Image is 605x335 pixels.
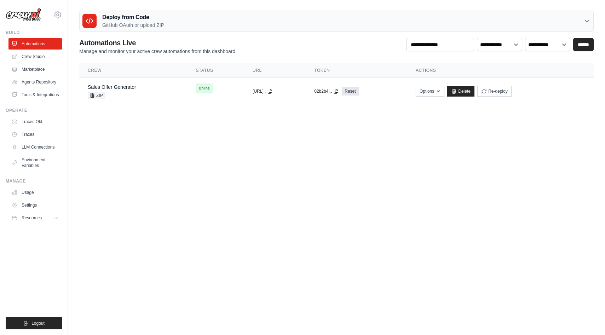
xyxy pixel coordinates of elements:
span: Resources [22,215,42,221]
div: Operate [6,108,62,113]
a: Automations [8,38,62,50]
div: Manage [6,178,62,184]
a: LLM Connections [8,141,62,153]
a: Settings [8,200,62,211]
a: Marketplace [8,64,62,75]
img: Logo [6,8,41,22]
a: Sales Offer Generator [88,84,136,90]
button: 02b2b4... [314,88,339,94]
a: Reset [342,87,358,96]
button: Options [416,86,444,97]
button: Resources [8,212,62,224]
button: Logout [6,317,62,329]
a: Tools & Integrations [8,89,62,100]
a: Agents Repository [8,76,62,88]
th: Crew [79,63,187,78]
th: Actions [407,63,594,78]
a: Crew Studio [8,51,62,62]
a: Delete [447,86,474,97]
span: Logout [31,320,45,326]
th: Status [187,63,244,78]
th: URL [244,63,306,78]
th: Token [306,63,407,78]
div: Build [6,30,62,35]
p: Manage and monitor your active crew automations from this dashboard. [79,48,237,55]
span: ZIP [88,92,105,99]
h3: Deploy from Code [102,13,164,22]
a: Traces Old [8,116,62,127]
a: Usage [8,187,62,198]
span: Online [196,83,212,93]
h2: Automations Live [79,38,237,48]
a: Environment Variables [8,154,62,171]
a: Traces [8,129,62,140]
p: GitHub OAuth or upload ZIP [102,22,164,29]
button: Re-deploy [477,86,512,97]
